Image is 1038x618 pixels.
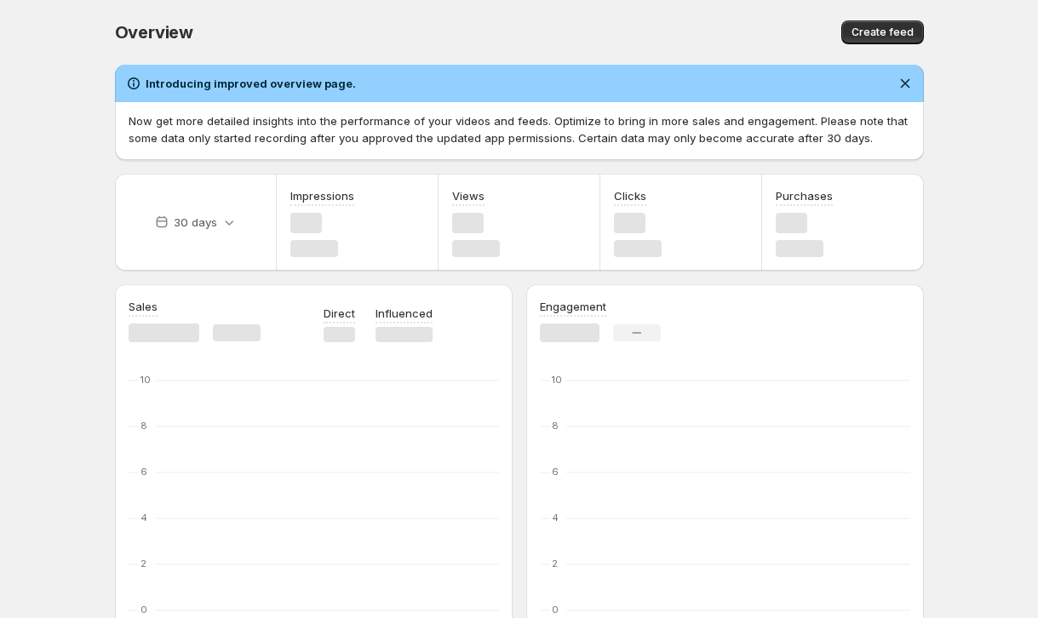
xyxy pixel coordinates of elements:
text: 8 [552,420,559,432]
span: Overview [115,22,193,43]
text: 2 [552,558,558,569]
text: 10 [141,374,151,386]
h3: Views [452,187,485,204]
button: Dismiss notification [893,72,917,95]
h3: Purchases [776,187,833,204]
text: 8 [141,420,147,432]
h3: Clicks [614,187,646,204]
text: 0 [552,604,559,615]
p: 30 days [174,214,217,231]
button: Create feed [841,20,924,44]
text: 4 [141,512,147,524]
text: 2 [141,558,146,569]
text: 0 [141,604,147,615]
h3: Sales [129,298,158,315]
p: Influenced [376,305,433,322]
p: Direct [324,305,355,322]
h3: Impressions [290,187,354,204]
span: Create feed [852,26,914,39]
text: 6 [552,466,559,478]
p: Now get more detailed insights into the performance of your videos and feeds. Optimize to bring i... [129,112,910,146]
h3: Engagement [540,298,606,315]
h2: Introducing improved overview page. [146,75,356,92]
text: 4 [552,512,559,524]
text: 10 [552,374,562,386]
text: 6 [141,466,147,478]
